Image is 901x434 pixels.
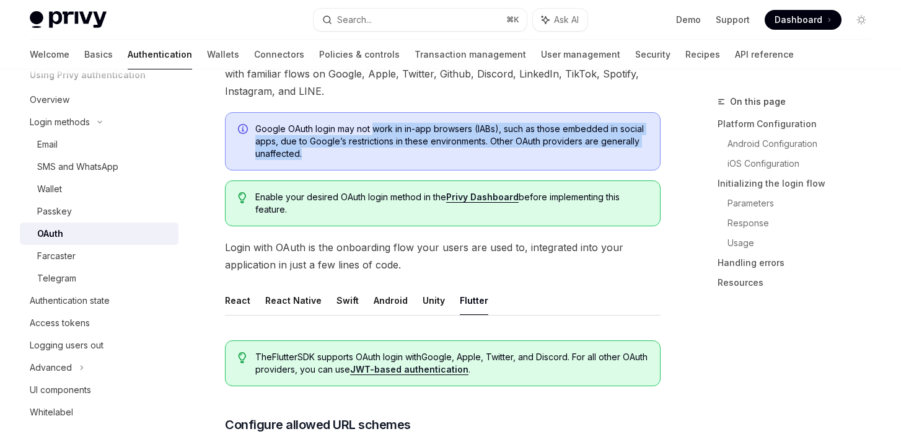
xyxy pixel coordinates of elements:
a: Usage [727,233,881,253]
button: Search...⌘K [314,9,527,31]
svg: Info [238,124,250,136]
a: Response [727,213,881,233]
div: OAuth [37,226,63,241]
a: Wallets [207,40,239,69]
span: Google OAuth login may not work in in-app browsers (IABs), such as those embedded in social apps,... [255,123,648,160]
a: SMS and WhatsApp [20,156,178,178]
button: React Native [265,286,322,315]
a: Transaction management [415,40,526,69]
span: Enable your desired OAuth login method in the before implementing this feature. [255,191,648,216]
svg: Tip [238,192,247,203]
a: OAuth [20,223,178,245]
a: Farcaster [20,245,178,267]
a: Dashboard [765,10,842,30]
a: User management [541,40,620,69]
div: Access tokens [30,316,90,330]
a: Overview [20,89,178,111]
div: Wallet [37,182,62,197]
span: Login with OAuth is the onboarding flow your users are used to, integrated into your application ... [225,239,661,273]
img: light logo [30,11,107,29]
div: Logging users out [30,338,103,353]
div: Search... [337,12,372,27]
a: Telegram [20,267,178,290]
button: Flutter [460,286,488,315]
span: On this page [730,94,786,109]
a: Recipes [685,40,720,69]
span: ⌘ K [506,15,519,25]
a: Privy Dashboard [446,192,519,203]
div: Email [37,137,58,152]
div: SMS and WhatsApp [37,159,118,174]
a: Android Configuration [727,134,881,154]
div: Passkey [37,204,72,219]
a: Basics [84,40,113,69]
a: Welcome [30,40,69,69]
a: Support [716,14,750,26]
a: JWT-based authentication [350,364,468,375]
a: Passkey [20,200,178,223]
span: Ask AI [554,14,579,26]
a: Demo [676,14,701,26]
a: Handling errors [718,253,881,273]
a: Wallet [20,178,178,200]
div: Overview [30,92,69,107]
a: API reference [735,40,794,69]
span: The Flutter SDK supports OAuth login with Google, Apple, Twitter, and Discord . For all other OAu... [255,351,648,376]
a: UI components [20,379,178,401]
a: Parameters [727,193,881,213]
span: Privy offers the ability to sign up and log users in using OAuth providers. Users can sign in wit... [225,48,661,100]
div: Login methods [30,115,90,130]
div: Advanced [30,360,72,375]
a: Access tokens [20,312,178,334]
a: Email [20,133,178,156]
a: Authentication state [20,290,178,312]
a: Policies & controls [319,40,400,69]
div: Whitelabel [30,405,73,420]
div: Authentication state [30,293,110,308]
span: Configure allowed URL schemes [225,416,411,433]
div: Telegram [37,271,76,286]
button: Ask AI [533,9,587,31]
a: Resources [718,273,881,293]
button: Android [374,286,408,315]
a: Initializing the login flow [718,174,881,193]
div: UI components [30,383,91,397]
a: Platform Configuration [718,114,881,134]
a: iOS Configuration [727,154,881,174]
button: React [225,286,250,315]
button: Toggle dark mode [851,10,871,30]
a: Logging users out [20,334,178,356]
span: Dashboard [775,14,822,26]
svg: Tip [238,352,247,363]
button: Swift [336,286,359,315]
a: Connectors [254,40,304,69]
a: Security [635,40,670,69]
a: Whitelabel [20,401,178,423]
button: Unity [423,286,445,315]
a: Authentication [128,40,192,69]
div: Farcaster [37,249,76,263]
